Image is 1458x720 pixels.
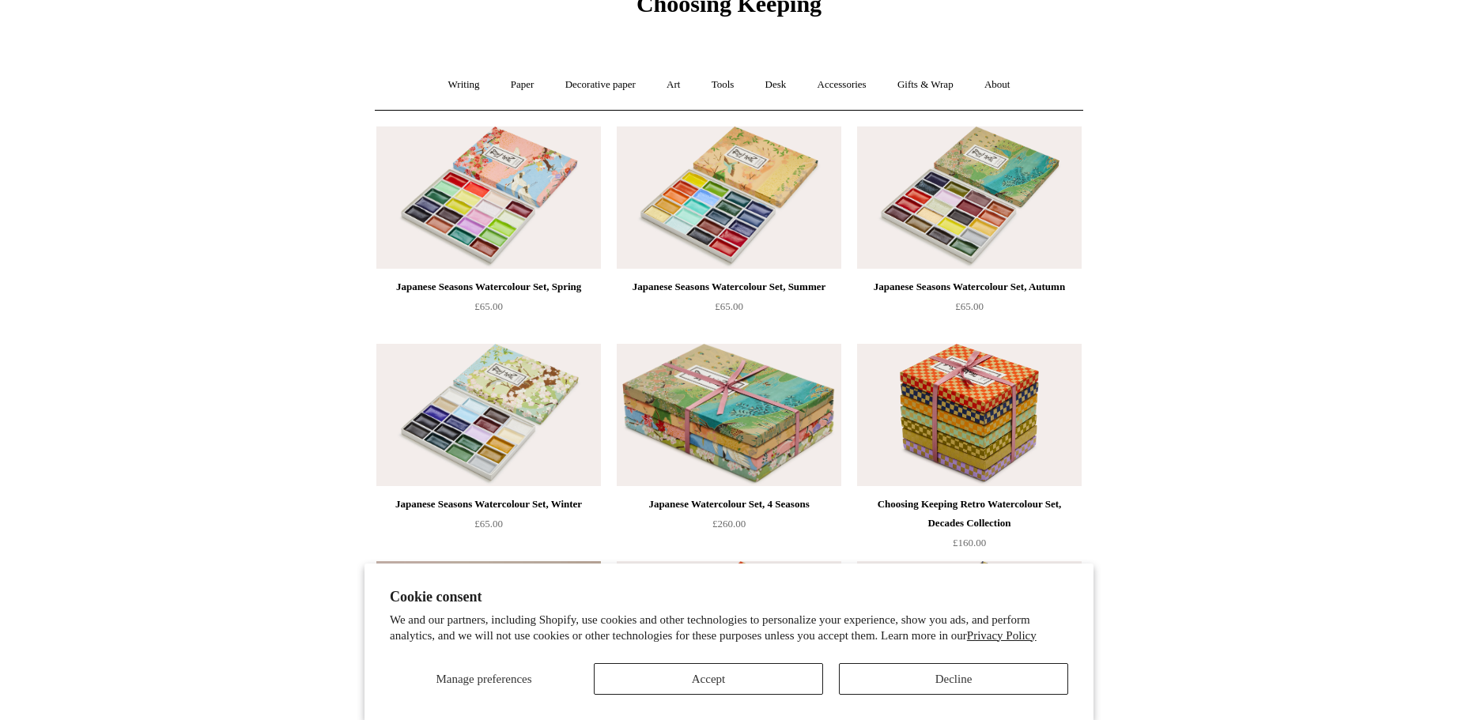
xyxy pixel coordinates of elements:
a: Japanese Seasons Watercolour Set, Summer £65.00 [617,277,841,342]
a: Writing [434,64,494,106]
span: £160.00 [953,537,986,548]
div: Japanese Watercolour Set, 4 Seasons [621,495,837,514]
img: Japanese Watercolour Set, 4 Seasons [617,344,841,486]
img: Choosing Keeping Retro Watercolour Set, Decades Collection [857,344,1082,486]
a: Choosing Keeping [636,3,822,14]
a: Privacy Policy [967,629,1037,642]
img: Japanese Seasons Watercolour Set, Winter [376,344,601,486]
a: Tools [697,64,749,106]
img: Choosing Keeping Retro Watercolour Set, 1930s [857,561,1082,703]
img: Japanese Seasons Watercolour Set, Spring [376,126,601,269]
p: We and our partners, including Shopify, use cookies and other technologies to personalize your ex... [390,613,1068,643]
img: Choosing Keeping Retro Watercolour Set, 20th Century Part I [376,561,601,703]
span: £65.00 [955,300,984,312]
a: Japanese Seasons Watercolour Set, Spring Japanese Seasons Watercolour Set, Spring [376,126,601,269]
a: Accessories [803,64,881,106]
span: £65.00 [474,300,503,312]
a: Choosing Keeping Retro Watercolour Set, 1920s Choosing Keeping Retro Watercolour Set, 1920s [617,561,841,703]
span: £65.00 [474,518,503,530]
div: Japanese Seasons Watercolour Set, Autumn [861,277,1078,296]
a: Japanese Watercolour Set, 4 Seasons £260.00 [617,495,841,560]
img: Japanese Seasons Watercolour Set, Autumn [857,126,1082,269]
div: Japanese Seasons Watercolour Set, Winter [380,495,597,514]
a: Japanese Seasons Watercolour Set, Summer Japanese Seasons Watercolour Set, Summer [617,126,841,269]
a: Gifts & Wrap [883,64,968,106]
div: Japanese Seasons Watercolour Set, Summer [621,277,837,296]
a: Japanese Watercolour Set, 4 Seasons Japanese Watercolour Set, 4 Seasons [617,344,841,486]
a: Japanese Seasons Watercolour Set, Autumn Japanese Seasons Watercolour Set, Autumn [857,126,1082,269]
span: £260.00 [712,518,746,530]
div: Japanese Seasons Watercolour Set, Spring [380,277,597,296]
img: Japanese Seasons Watercolour Set, Summer [617,126,841,269]
a: Japanese Seasons Watercolour Set, Spring £65.00 [376,277,601,342]
button: Decline [839,663,1068,695]
img: Choosing Keeping Retro Watercolour Set, 1920s [617,561,841,703]
a: Art [652,64,694,106]
span: Manage preferences [436,673,531,685]
a: Decorative paper [551,64,650,106]
span: £65.00 [715,300,743,312]
a: Japanese Seasons Watercolour Set, Autumn £65.00 [857,277,1082,342]
a: Japanese Seasons Watercolour Set, Winter Japanese Seasons Watercolour Set, Winter [376,344,601,486]
h2: Cookie consent [390,589,1068,605]
a: About [970,64,1025,106]
a: Japanese Seasons Watercolour Set, Winter £65.00 [376,495,601,560]
button: Manage preferences [390,663,578,695]
a: Paper [497,64,549,106]
a: Choosing Keeping Retro Watercolour Set, 1930s Choosing Keeping Retro Watercolour Set, 1930s [857,561,1082,703]
button: Accept [594,663,823,695]
a: Desk [751,64,801,106]
a: Choosing Keeping Retro Watercolour Set, 20th Century Part I Choosing Keeping Retro Watercolour Se... [376,561,601,703]
div: Choosing Keeping Retro Watercolour Set, Decades Collection [861,495,1078,533]
a: Choosing Keeping Retro Watercolour Set, Decades Collection £160.00 [857,495,1082,560]
a: Choosing Keeping Retro Watercolour Set, Decades Collection Choosing Keeping Retro Watercolour Set... [857,344,1082,486]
